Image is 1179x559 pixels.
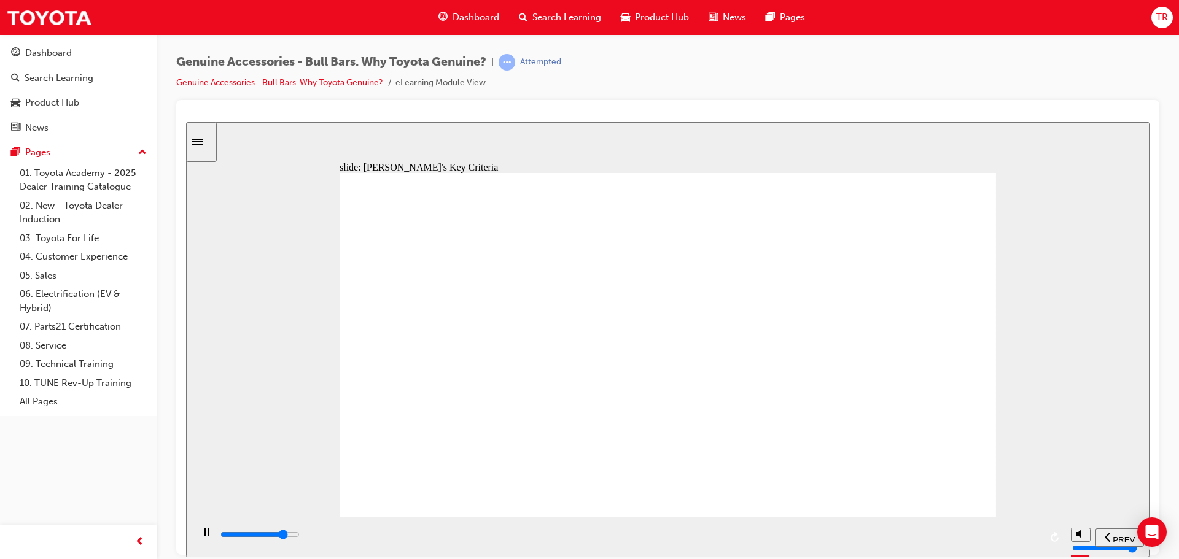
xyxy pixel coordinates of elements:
button: play/pause [6,405,27,426]
span: news-icon [11,123,20,134]
a: pages-iconPages [756,5,815,30]
div: Open Intercom Messenger [1137,517,1167,547]
span: | [491,55,494,69]
span: TR [1156,10,1168,25]
a: Dashboard [5,42,152,64]
a: guage-iconDashboard [429,5,509,30]
div: Pages [25,145,50,160]
span: Pages [780,10,805,25]
a: Genuine Accessories - Bull Bars. Why Toyota Genuine? [176,77,383,88]
span: Search Learning [532,10,601,25]
a: News [5,117,152,139]
span: pages-icon [11,147,20,158]
div: playback controls [6,395,879,435]
span: Product Hub [635,10,689,25]
span: guage-icon [438,10,448,25]
span: news-icon [709,10,718,25]
span: guage-icon [11,48,20,59]
button: volume [885,406,905,420]
span: Dashboard [453,10,499,25]
span: Genuine Accessories - Bull Bars. Why Toyota Genuine? [176,55,486,69]
a: car-iconProduct Hub [611,5,699,30]
a: Search Learning [5,67,152,90]
div: News [25,121,49,135]
input: slide progress [34,407,114,417]
a: All Pages [15,392,152,411]
input: volume [886,421,965,431]
a: 06. Electrification (EV & Hybrid) [15,285,152,317]
span: News [723,10,746,25]
button: TR [1151,7,1173,28]
a: 04. Customer Experience [15,247,152,266]
a: 07. Parts21 Certification [15,317,152,336]
span: car-icon [11,98,20,109]
span: car-icon [621,10,630,25]
span: PREV [927,413,949,422]
button: Pages [5,141,152,164]
a: 01. Toyota Academy - 2025 Dealer Training Catalogue [15,164,152,196]
nav: slide navigation [909,395,958,435]
span: prev-icon [135,534,144,550]
a: 08. Service [15,336,152,355]
span: search-icon [519,10,527,25]
div: Attempted [520,56,561,68]
a: 09. Technical Training [15,355,152,374]
button: DashboardSearch LearningProduct HubNews [5,39,152,141]
a: 10. TUNE Rev-Up Training [15,374,152,393]
a: news-iconNews [699,5,756,30]
div: misc controls [885,395,903,435]
a: Product Hub [5,91,152,114]
img: Trak [6,4,92,31]
li: eLearning Module View [395,76,486,90]
button: replay [860,406,879,425]
span: learningRecordVerb_ATTEMPT-icon [499,54,515,71]
div: Product Hub [25,96,79,110]
span: search-icon [11,73,20,84]
div: Dashboard [25,46,72,60]
a: 05. Sales [15,266,152,285]
a: search-iconSearch Learning [509,5,611,30]
button: previous [909,406,958,425]
a: 02. New - Toyota Dealer Induction [15,196,152,229]
span: up-icon [138,145,147,161]
a: 03. Toyota For Life [15,229,152,248]
span: pages-icon [766,10,775,25]
div: Search Learning [25,71,93,85]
